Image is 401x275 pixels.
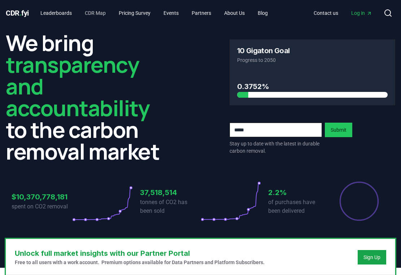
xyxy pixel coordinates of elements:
h3: 0.3752% [237,81,388,92]
a: CDR Map [79,7,112,20]
a: About Us [218,7,250,20]
h3: Unlock full market insights with our Partner Portal [15,248,265,259]
span: transparency and accountability [6,50,149,123]
span: Log in [351,9,372,17]
p: Stay up to date with the latest in durable carbon removal. [230,140,322,155]
a: Partners [186,7,217,20]
p: of purchases have been delivered [268,198,329,215]
div: Percentage of sales delivered [339,181,379,221]
a: CDR.fyi [6,8,29,18]
a: Leaderboards [35,7,78,20]
p: Free to all users with a work account. Premium options available for Data Partners and Platform S... [15,259,265,266]
a: Sign Up [363,254,380,261]
p: spent on CO2 removal [12,202,72,211]
h3: 37,518,514 [140,187,201,198]
h2: We bring to the carbon removal market [6,32,172,162]
span: CDR fyi [6,9,29,17]
a: Contact us [308,7,344,20]
a: Blog [252,7,274,20]
span: . [19,9,22,17]
h3: $10,370,778,181 [12,191,72,202]
p: tonnes of CO2 has been sold [140,198,201,215]
a: Events [158,7,184,20]
nav: Main [308,7,378,20]
p: Progress to 2050 [237,56,388,64]
button: Submit [325,123,352,137]
nav: Main [35,7,274,20]
a: Log in [345,7,378,20]
a: Pricing Survey [113,7,156,20]
h3: 2.2% [268,187,329,198]
button: Sign Up [358,250,386,265]
h3: 10 Gigaton Goal [237,47,290,54]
